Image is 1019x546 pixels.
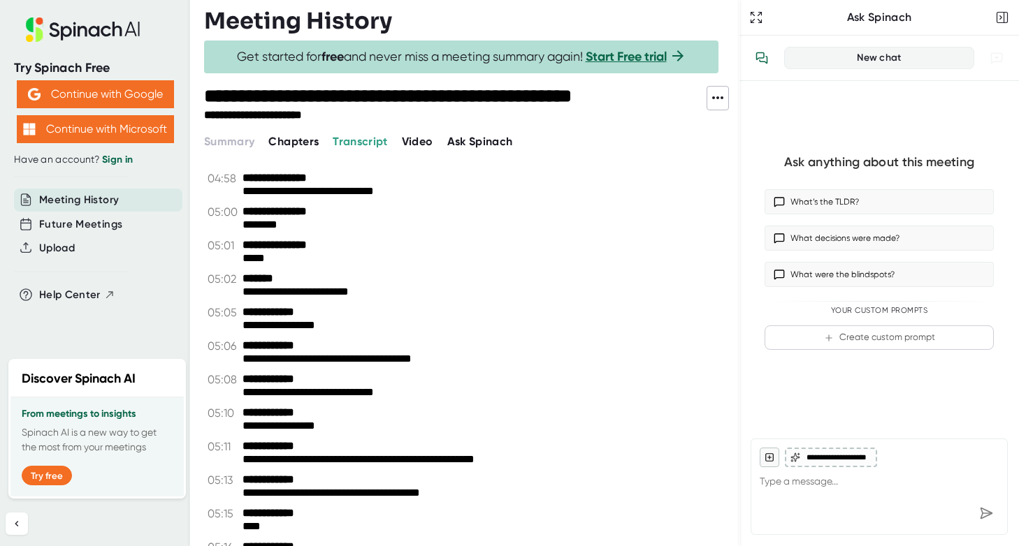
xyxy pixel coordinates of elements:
button: Expand to Ask Spinach page [746,8,766,27]
span: Ask Spinach [447,135,513,148]
img: Aehbyd4JwY73AAAAAElFTkSuQmCC [28,88,41,101]
button: Meeting History [39,192,119,208]
button: Continue with Google [17,80,174,108]
button: Chapters [268,133,319,150]
span: Get started for and never miss a meeting summary again! [237,49,686,65]
button: What decisions were made? [765,226,994,251]
span: Transcript [333,135,388,148]
span: 05:01 [208,239,239,252]
span: 05:10 [208,406,239,420]
span: 05:15 [208,507,239,520]
a: Sign in [102,154,133,165]
span: 05:02 [208,272,239,286]
button: View conversation history [748,44,776,72]
span: 05:00 [208,205,239,219]
h2: Discover Spinach AI [22,369,136,388]
span: 05:08 [208,373,239,386]
div: New chat [793,52,965,64]
button: Collapse sidebar [6,512,28,535]
button: What’s the TLDR? [765,189,994,214]
button: Transcript [333,133,388,150]
div: Ask anything about this meeting [784,154,974,170]
span: 04:58 [208,172,239,185]
h3: From meetings to insights [22,408,173,420]
div: Try Spinach Free [14,60,176,76]
div: Have an account? [14,154,176,166]
button: Help Center [39,287,115,303]
button: Future Meetings [39,216,122,233]
div: Send message [974,501,999,526]
button: Summary [204,133,254,150]
button: What were the blindspots? [765,262,994,287]
div: Ask Spinach [766,10,992,24]
button: Close conversation sidebar [992,8,1012,27]
div: Your Custom Prompts [765,306,994,316]
span: Chapters [268,135,319,148]
button: Create custom prompt [765,325,994,350]
a: Start Free trial [586,49,667,64]
button: Ask Spinach [447,133,513,150]
span: 05:11 [208,440,239,453]
span: 05:13 [208,473,239,487]
button: Continue with Microsoft [17,115,174,143]
span: 05:06 [208,339,239,353]
span: Help Center [39,287,101,303]
p: Spinach AI is a new way to get the most from your meetings [22,425,173,455]
span: 05:05 [208,306,239,319]
button: Video [402,133,433,150]
span: Summary [204,135,254,148]
h3: Meeting History [204,8,392,34]
b: free [321,49,344,64]
button: Upload [39,240,75,256]
span: Video [402,135,433,148]
button: Try free [22,466,72,485]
